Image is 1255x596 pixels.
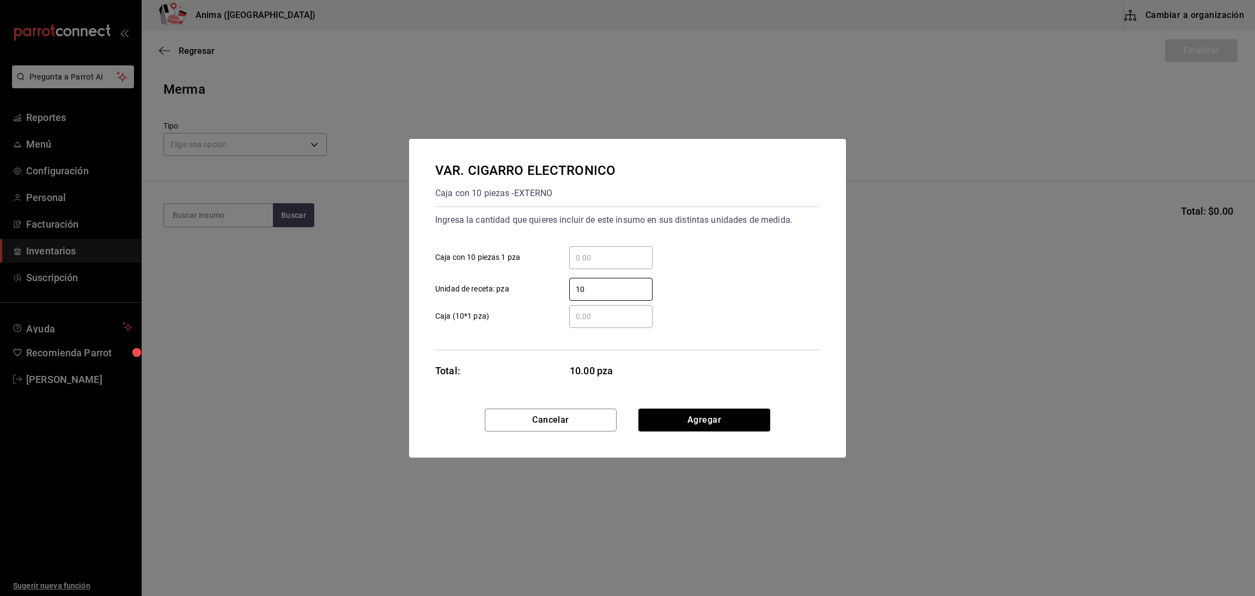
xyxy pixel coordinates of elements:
[435,252,520,263] span: Caja con 10 piezas 1 pza
[435,363,460,378] div: Total:
[435,283,509,295] span: Unidad de receta: pza
[435,161,616,180] div: VAR. CIGARRO ELECTRONICO
[569,251,653,264] input: Caja con 10 piezas 1 pza
[638,409,770,431] button: Agregar
[569,283,653,296] input: Unidad de receta: pza
[570,363,653,378] span: 10.00 pza
[435,311,489,322] span: Caja (10*1 pza)
[435,211,820,229] div: Ingresa la cantidad que quieres incluir de este insumo en sus distintas unidades de medida.
[569,310,653,323] input: Caja (10*1 pza)
[485,409,617,431] button: Cancelar
[435,185,616,202] div: Caja con 10 piezas - EXTERNO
